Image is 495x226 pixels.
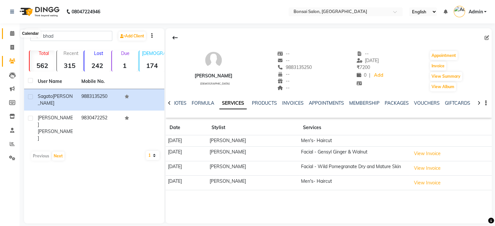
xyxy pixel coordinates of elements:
[357,64,360,70] span: ₹
[30,31,112,41] input: Search by Name/Mobile/Email/Code
[252,100,277,106] a: PRODUCTS
[38,93,53,99] span: Sagato
[77,111,121,146] td: 9830472252
[430,61,446,71] button: Invoice
[166,161,207,176] td: [DATE]
[414,100,440,106] a: VOUCHERS
[166,176,207,190] td: [DATE]
[430,82,456,91] button: View Album
[192,100,214,106] a: FORMULA
[373,71,384,80] a: Add
[369,72,370,79] span: |
[411,178,444,188] button: View Invoice
[309,100,344,106] a: APPOINTMENTS
[112,61,137,70] strong: 1
[38,115,73,127] span: [PERSON_NAME]
[208,120,299,135] th: Stylist
[430,51,458,60] button: Appointment
[208,161,299,176] td: [PERSON_NAME]
[357,64,370,70] span: 7200
[299,135,409,147] td: Men's- Haircut
[277,64,312,70] span: 9883135250
[277,51,290,57] span: --
[357,72,366,78] span: 0
[299,120,409,135] th: Services
[166,146,207,161] td: [DATE]
[385,100,409,106] a: PACKAGES
[468,8,483,15] span: Admin
[77,89,121,111] td: 9883135250
[139,61,165,70] strong: 174
[349,100,379,106] a: MEMBERSHIP
[30,61,55,70] strong: 562
[200,82,230,85] span: [DEMOGRAPHIC_DATA]
[411,149,444,159] button: View Invoice
[77,74,121,89] th: Mobile No.
[21,30,40,38] div: Calendar
[38,128,73,141] span: [PERSON_NAME]
[52,152,64,161] button: Next
[84,61,110,70] strong: 242
[208,176,299,190] td: [PERSON_NAME]
[195,73,232,79] div: [PERSON_NAME]
[166,135,207,147] td: [DATE]
[38,93,73,106] span: [PERSON_NAME]
[168,32,182,44] div: Back to Client
[17,3,61,21] img: logo
[172,100,186,106] a: NOTES
[445,100,470,106] a: GIFTCARDS
[454,6,465,17] img: Admin
[113,50,137,56] p: Due
[357,51,369,57] span: --
[299,176,409,190] td: Men's- Haircut
[32,50,55,56] p: Total
[277,58,290,63] span: --
[118,32,146,41] a: Add Client
[299,161,409,176] td: Facial - Wild Pomegranate Dry and Mature Skin
[208,135,299,147] td: [PERSON_NAME]
[57,61,82,70] strong: 315
[60,50,82,56] p: Recent
[72,3,100,21] b: 08047224946
[219,98,247,109] a: SERVICES
[357,58,379,63] span: [DATE]
[282,100,304,106] a: INVOICES
[166,120,207,135] th: Date
[204,50,223,70] img: avatar
[208,146,299,161] td: [PERSON_NAME]
[34,74,77,89] th: User Name
[87,50,110,56] p: Lost
[430,72,462,81] button: View Summary
[299,146,409,161] td: Facial - Gensyl Ginger & Walnut
[277,71,290,77] span: --
[411,163,444,173] button: View Invoice
[277,85,290,91] span: --
[277,78,290,84] span: --
[142,50,165,56] p: [DEMOGRAPHIC_DATA]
